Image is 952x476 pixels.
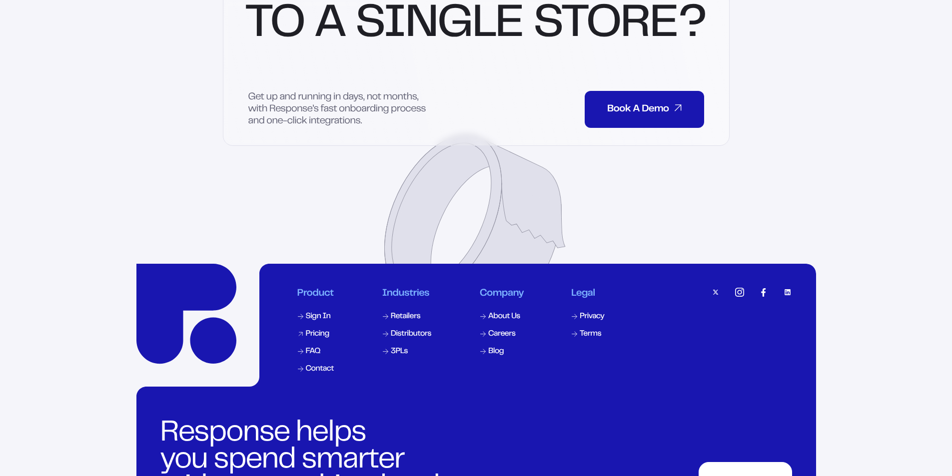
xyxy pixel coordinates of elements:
img: instagram [735,288,744,297]
div: Privacy [580,313,604,321]
a: 3PLs [381,346,433,358]
a: Response Home [136,264,236,364]
div: 3PLs [391,348,408,356]
a: Blog [479,346,525,358]
a: Retailers [381,311,433,323]
a: Sign In [296,311,336,323]
a: Pricing [296,328,336,340]
a: Privacy [570,311,606,323]
button: Book A DemoBook A DemoBook A DemoBook A DemoBook A DemoBook A DemoBook A Demo [585,91,704,128]
a: FAQ [296,346,336,358]
div: Terms [580,330,601,338]
a: Contact [296,363,336,375]
div: About Us [488,313,520,321]
img: linkedin [783,288,792,297]
div: FAQ [306,348,320,356]
a: Careers [479,328,525,340]
div: Retailers [391,313,420,321]
img: twitter [711,288,720,297]
p: Get up and running in days, not months, with Response’s fast onboarding process and one-click int... [248,91,434,127]
div: Company [480,288,524,300]
div: Distributors [391,330,431,338]
div: Product [297,288,335,300]
a: Distributors [381,328,433,340]
div: Sign In [306,313,331,321]
img: facebook [759,288,768,297]
div: Blog [488,348,504,356]
div: Pricing [306,330,329,338]
div: Legal [571,288,605,300]
div: Contact [306,365,334,373]
div: Book A Demo [607,103,681,115]
div: Careers [488,330,515,338]
a: Terms [570,328,606,340]
a: About Us [479,311,525,323]
div: Industries [382,288,432,300]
